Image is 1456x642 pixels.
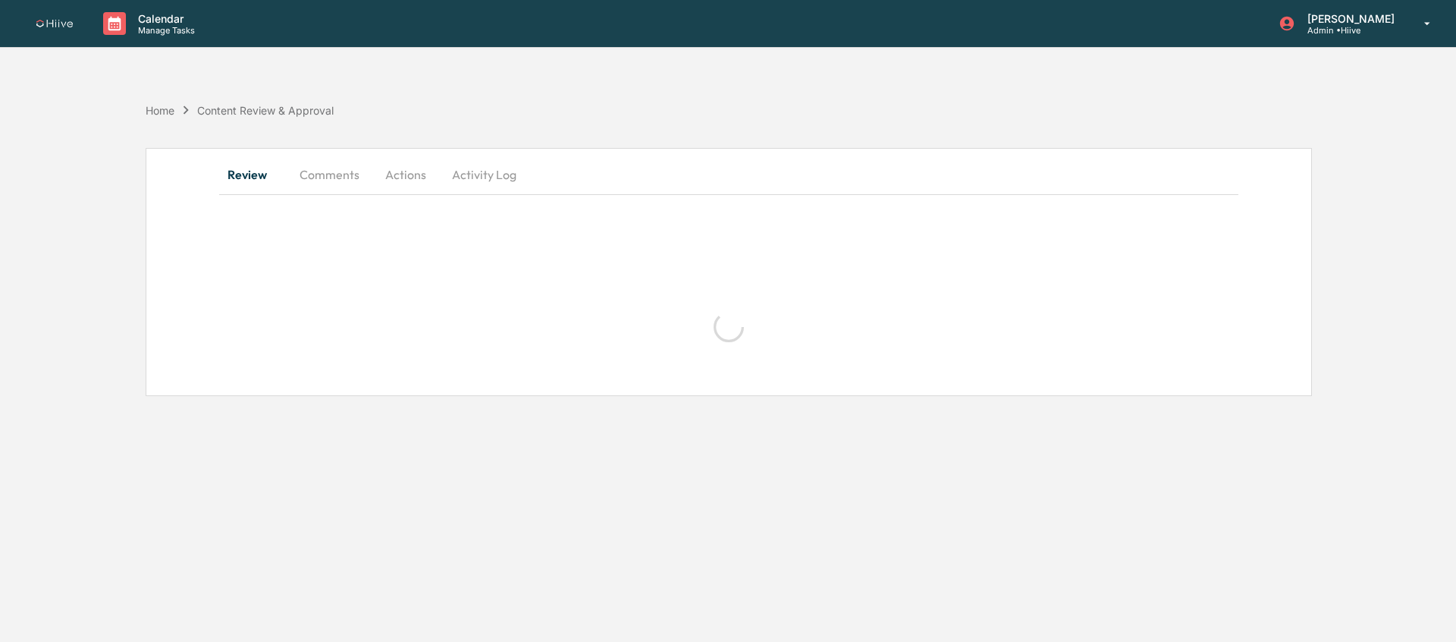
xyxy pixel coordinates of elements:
[1295,12,1402,25] p: [PERSON_NAME]
[126,12,202,25] p: Calendar
[146,104,174,117] div: Home
[372,156,440,193] button: Actions
[126,25,202,36] p: Manage Tasks
[287,156,372,193] button: Comments
[36,20,73,28] img: logo
[1295,25,1402,36] p: Admin • Hiive
[197,104,334,117] div: Content Review & Approval
[440,156,529,193] button: Activity Log
[219,156,1238,193] div: secondary tabs example
[219,156,287,193] button: Review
